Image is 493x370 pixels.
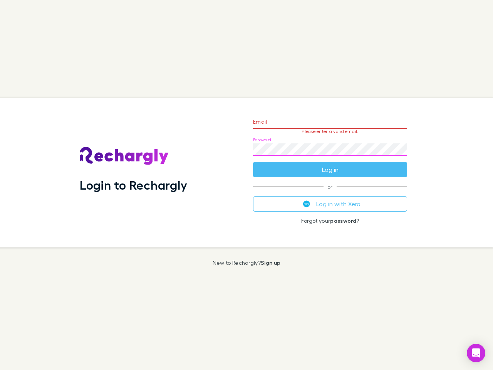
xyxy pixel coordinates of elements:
[330,217,356,224] a: password
[261,259,280,266] a: Sign up
[303,200,310,207] img: Xero's logo
[253,129,407,134] p: Please enter a valid email.
[253,196,407,212] button: Log in with Xero
[467,344,485,362] div: Open Intercom Messenger
[80,178,187,192] h1: Login to Rechargly
[253,162,407,177] button: Log in
[253,137,271,143] label: Password
[253,218,407,224] p: Forgot your ?
[80,147,169,165] img: Rechargly's Logo
[213,260,281,266] p: New to Rechargly?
